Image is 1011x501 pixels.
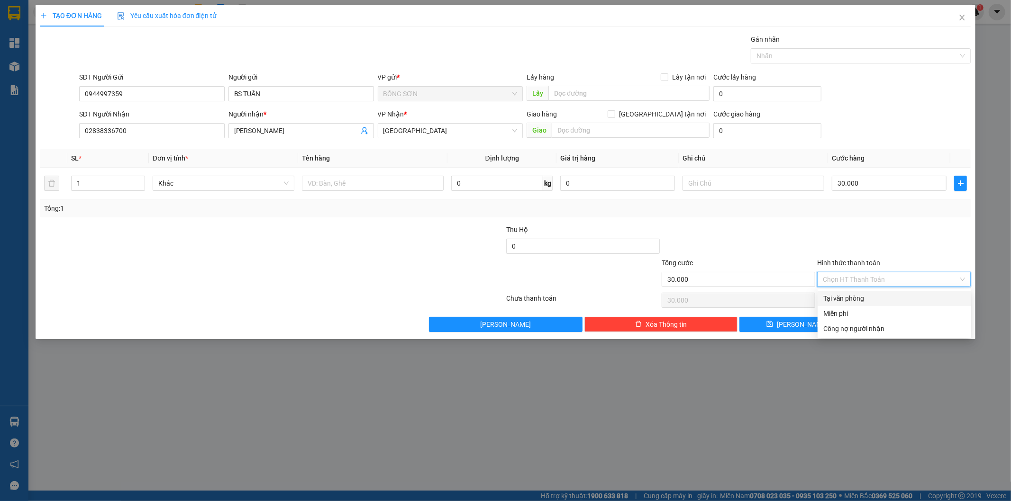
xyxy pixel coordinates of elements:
[646,319,687,330] span: Xóa Thông tin
[506,293,661,310] div: Chưa thanh toán
[739,317,854,332] button: save[PERSON_NAME]
[683,176,824,191] input: Ghi Chú
[485,154,519,162] span: Định lượng
[823,323,965,334] div: Công nợ người nhận
[71,154,79,162] span: SL
[44,203,390,214] div: Tổng: 1
[662,259,693,267] span: Tổng cước
[679,149,828,168] th: Ghi chú
[44,176,59,191] button: delete
[527,73,554,81] span: Lấy hàng
[955,179,966,187] span: plus
[527,86,548,101] span: Lấy
[958,14,966,21] span: close
[378,110,404,118] span: VP Nhận
[79,72,225,82] div: SĐT Người Gửi
[832,154,865,162] span: Cước hàng
[713,73,756,81] label: Cước lấy hàng
[560,154,595,162] span: Giá trị hàng
[361,127,368,134] span: user-add
[228,109,374,119] div: Người nhận
[713,123,821,138] input: Cước giao hàng
[949,5,975,31] button: Close
[378,72,523,82] div: VP gửi
[560,176,675,191] input: 0
[527,110,557,118] span: Giao hàng
[527,123,552,138] span: Giao
[383,87,518,101] span: BỒNG SƠN
[777,319,828,330] span: [PERSON_NAME]
[506,226,528,233] span: Thu Hộ
[117,12,125,20] img: icon
[954,176,967,191] button: plus
[79,109,225,119] div: SĐT Người Nhận
[635,321,642,328] span: delete
[302,154,330,162] span: Tên hàng
[40,12,102,19] span: TẠO ĐƠN HÀNG
[818,321,971,336] div: Cước gửi hàng sẽ được ghi vào công nợ của người nhận
[302,176,444,191] input: VD: Bàn, Ghế
[153,154,188,162] span: Đơn vị tính
[766,321,773,328] span: save
[548,86,710,101] input: Dọc đường
[615,109,710,119] span: [GEOGRAPHIC_DATA] tận nơi
[817,259,880,267] label: Hình thức thanh toán
[228,72,374,82] div: Người gửi
[823,308,965,319] div: Miễn phí
[158,176,289,190] span: Khác
[713,86,821,101] input: Cước lấy hàng
[383,124,518,138] span: SÀI GÒN
[584,317,738,332] button: deleteXóa Thông tin
[823,293,965,304] div: Tại văn phòng
[480,319,531,330] span: [PERSON_NAME]
[429,317,583,332] button: [PERSON_NAME]
[751,36,780,43] label: Gán nhãn
[543,176,553,191] span: kg
[40,12,47,19] span: plus
[117,12,217,19] span: Yêu cầu xuất hóa đơn điện tử
[668,72,710,82] span: Lấy tận nơi
[713,110,760,118] label: Cước giao hàng
[552,123,710,138] input: Dọc đường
